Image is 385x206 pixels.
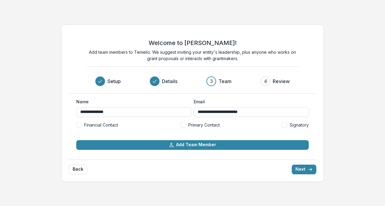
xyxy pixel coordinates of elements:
span: Primary Contact [188,122,220,128]
label: Name [76,98,188,105]
span: Financial Contact [84,122,118,128]
h2: Welcome to [PERSON_NAME]! [149,39,237,47]
div: 3 [210,78,213,85]
h3: Review [273,78,290,85]
div: Progress [95,76,290,86]
span: Signatory [290,122,309,128]
h3: Team [219,78,232,85]
button: Back [69,165,87,174]
button: Add Team Member [76,140,309,150]
h3: Setup [107,78,121,85]
label: Email [194,98,305,105]
p: Add team members to Temelio. We suggest inviting your entity's leadership, plus anyone who works ... [87,49,298,62]
h3: Details [162,78,177,85]
div: 4 [264,78,267,85]
button: Next [292,165,316,174]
